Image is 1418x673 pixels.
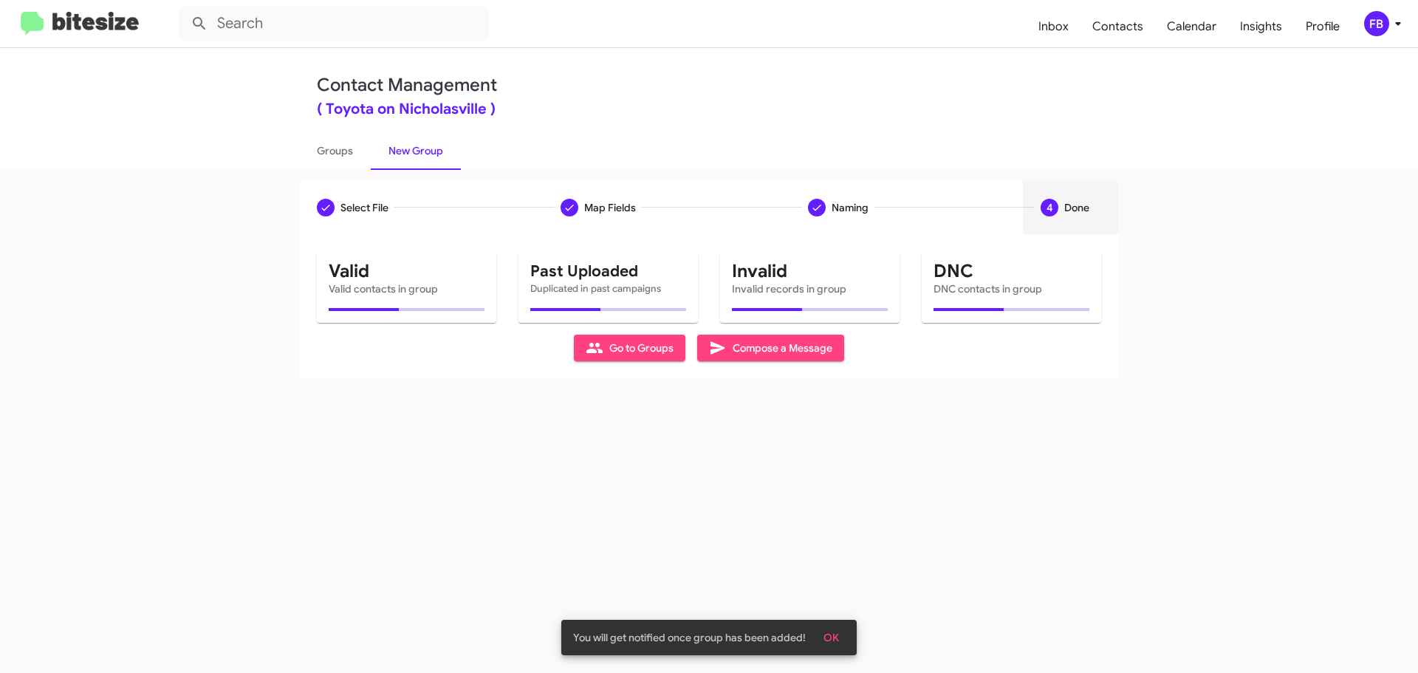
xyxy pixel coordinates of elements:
a: Groups [299,131,371,170]
input: Search [179,6,489,41]
a: Insights [1228,5,1294,48]
a: Contacts [1080,5,1155,48]
button: Compose a Message [697,335,844,361]
mat-card-title: Invalid [732,264,888,279]
a: New Group [371,131,461,170]
mat-card-subtitle: Invalid records in group [732,281,888,296]
a: Profile [1294,5,1352,48]
a: Inbox [1027,5,1080,48]
span: Go to Groups [586,335,674,361]
mat-card-title: Valid [329,264,484,279]
a: Calendar [1155,5,1228,48]
button: Go to Groups [574,335,685,361]
span: Compose a Message [709,335,832,361]
mat-card-title: DNC [934,264,1089,279]
mat-card-subtitle: Duplicated in past campaigns [530,281,686,296]
button: OK [812,624,851,651]
button: FB [1352,11,1402,36]
mat-card-subtitle: Valid contacts in group [329,281,484,296]
span: OK [823,624,839,651]
div: ( Toyota on Nicholasville ) [317,102,1101,117]
mat-card-subtitle: DNC contacts in group [934,281,1089,296]
span: You will get notified once group has been added! [573,630,806,645]
div: FB [1364,11,1389,36]
mat-card-title: Past Uploaded [530,264,686,279]
a: Contact Management [317,74,497,96]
